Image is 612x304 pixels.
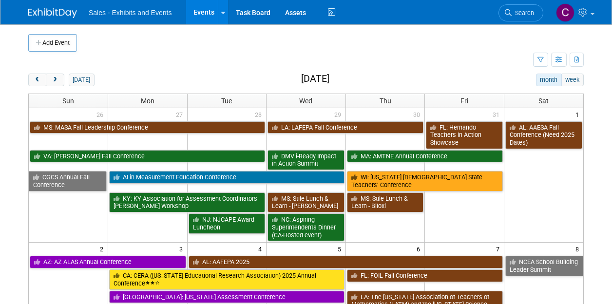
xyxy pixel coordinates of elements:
a: AI in Measurement Education Conference [109,171,344,184]
a: AL: AAESA Fall Conference (Need 2025 Dates) [505,121,582,149]
span: 27 [175,108,187,120]
span: 5 [337,243,345,255]
button: Add Event [28,34,77,52]
a: NC: Aspiring Superintendents Dinner (CA-Hosted event) [268,213,344,241]
a: MS: Stile Lunch & Learn - [PERSON_NAME] [268,192,344,212]
a: Search [498,4,543,21]
a: MS: Stile Lunch & Learn - Biloxi [347,192,424,212]
a: NJ: NJCAPE Award Luncheon [189,213,266,233]
a: FL: FOIL Fall Conference [347,269,503,282]
span: 30 [412,108,424,120]
span: 7 [495,243,504,255]
a: VA: [PERSON_NAME] Fall Conference [30,150,265,163]
span: 8 [574,243,583,255]
span: Tue [221,97,232,105]
span: 28 [254,108,266,120]
img: Christine Lurz [556,3,574,22]
span: 1 [574,108,583,120]
button: prev [28,74,46,86]
a: MA: AMTNE Annual Conference [347,150,503,163]
a: FL: Hernando Teachers in Action Showcase [426,121,503,149]
button: month [536,74,562,86]
a: CGCS Annual Fall Conference [29,171,107,191]
a: NCEA School Building Leader Summit [505,256,583,276]
span: 26 [96,108,108,120]
a: CA: CERA ([US_STATE] Educational Research Association) 2025 Annual Conference [109,269,344,289]
a: LA: LAFEPA Fall Conference [268,121,423,134]
span: 2 [99,243,108,255]
img: ExhibitDay [28,8,77,18]
span: 4 [257,243,266,255]
a: AL: AAFEPA 2025 [189,256,503,268]
span: 3 [178,243,187,255]
button: next [46,74,64,86]
button: week [561,74,584,86]
span: 6 [416,243,424,255]
span: Sun [62,97,74,105]
a: AZ: AZ ALAS Annual Conference [30,256,186,268]
span: 29 [333,108,345,120]
a: WI: [US_STATE] [DEMOGRAPHIC_DATA] State Teachers’ Conference [347,171,503,191]
h2: [DATE] [301,74,329,84]
button: [DATE] [69,74,95,86]
span: Fri [460,97,468,105]
span: 31 [492,108,504,120]
span: Wed [299,97,312,105]
span: Mon [141,97,154,105]
span: Sales - Exhibits and Events [89,9,172,17]
span: Search [512,9,534,17]
a: [GEOGRAPHIC_DATA]: [US_STATE] Assessment Conference [109,291,344,304]
a: DMV i-Ready Impact in Action Summit [268,150,344,170]
a: KY: KY Association for Assessment Coordinators [PERSON_NAME] Workshop [109,192,265,212]
span: Sat [538,97,549,105]
span: Thu [380,97,391,105]
a: MS: MASA Fall Leadership Conference [30,121,265,134]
